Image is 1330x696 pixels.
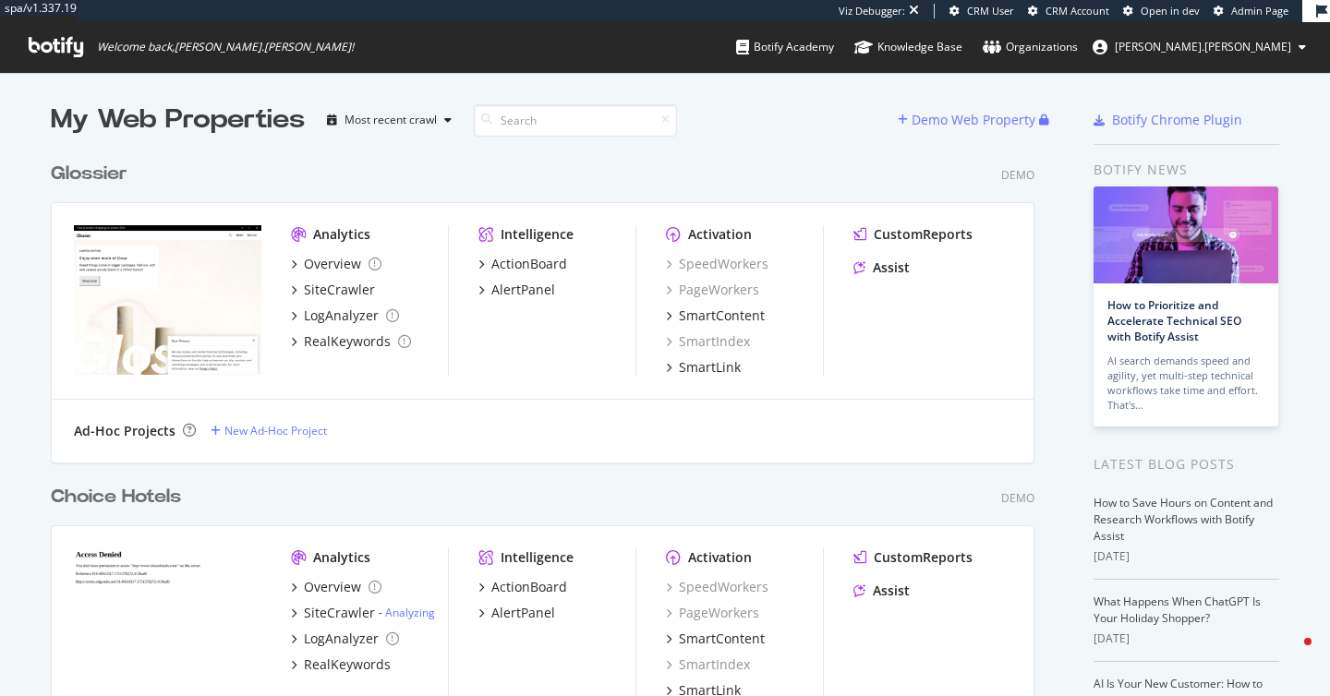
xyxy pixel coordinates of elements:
iframe: Intercom live chat [1267,633,1312,678]
span: Admin Page [1231,4,1288,18]
div: Organizations [983,38,1078,56]
a: RealKeywords [291,655,391,674]
span: CRM User [967,4,1014,18]
a: Botify Academy [736,22,834,72]
div: SmartContent [679,630,765,648]
div: Activation [688,548,752,567]
a: Organizations [983,22,1078,72]
a: What Happens When ChatGPT Is Your Holiday Shopper? [1094,594,1261,626]
div: Botify news [1094,160,1279,180]
a: LogAnalyzer [291,306,399,325]
div: LogAnalyzer [304,306,379,325]
a: Analyzing [385,605,435,620]
a: Assist [853,258,910,277]
a: SmartContent [666,306,765,325]
div: Analytics [313,225,370,244]
a: SmartIndex [666,332,750,351]
span: tyler.cohen [1115,39,1291,54]
a: Glossier [51,161,135,187]
button: [PERSON_NAME].[PERSON_NAME] [1078,32,1321,62]
a: PageWorkers [666,604,759,622]
a: How to Save Hours on Content and Research Workflows with Botify Assist [1094,495,1273,544]
a: Overview [291,578,381,596]
button: Most recent crawl [320,105,459,135]
a: Open in dev [1123,4,1200,18]
div: Overview [304,578,361,596]
a: CRM Account [1028,4,1109,18]
a: Demo Web Property [898,112,1039,127]
div: Analytics [313,548,370,567]
div: New Ad-Hoc Project [224,423,327,438]
div: My Web Properties [51,102,305,138]
div: AI search demands speed and agility, yet multi-step technical workflows take time and effort. Tha... [1107,354,1264,413]
a: AlertPanel [478,604,555,622]
a: PageWorkers [666,281,759,299]
div: CustomReports [874,225,973,244]
span: Welcome back, [PERSON_NAME].[PERSON_NAME] ! [97,40,354,54]
div: SiteCrawler [304,604,375,622]
div: Knowledge Base [854,38,962,56]
div: Demo [1001,167,1034,183]
a: SpeedWorkers [666,255,768,273]
div: SmartContent [679,306,765,325]
a: SmartContent [666,630,765,648]
a: SpeedWorkers [666,578,768,596]
img: How to Prioritize and Accelerate Technical SEO with Botify Assist [1094,186,1278,283]
a: How to Prioritize and Accelerate Technical SEO with Botify Assist [1107,297,1241,344]
div: [DATE] [1094,548,1279,565]
div: Glossier [51,161,127,187]
a: CustomReports [853,548,973,567]
div: RealKeywords [304,655,391,674]
div: Intelligence [501,548,574,567]
div: Overview [304,255,361,273]
div: ActionBoard [491,578,567,596]
button: Demo Web Property [898,105,1039,135]
div: Activation [688,225,752,244]
div: Viz Debugger: [839,4,905,18]
div: SmartLink [679,358,741,377]
div: Botify Chrome Plugin [1112,111,1242,129]
span: CRM Account [1046,4,1109,18]
div: ActionBoard [491,255,567,273]
a: Overview [291,255,381,273]
img: Glossier [74,225,261,375]
div: Most recent crawl [345,114,437,126]
div: [DATE] [1094,630,1279,647]
div: - [379,605,435,620]
a: RealKeywords [291,332,411,351]
a: SiteCrawler [291,281,375,299]
a: SmartLink [666,358,741,377]
a: Assist [853,582,910,600]
a: Botify Chrome Plugin [1094,111,1242,129]
a: SmartIndex [666,655,750,674]
div: Assist [873,582,910,600]
a: New Ad-Hoc Project [211,423,327,438]
div: CustomReports [874,548,973,567]
input: Search [474,104,677,137]
div: AlertPanel [491,604,555,622]
a: AlertPanel [478,281,555,299]
a: Choice Hotels [51,484,188,510]
div: Ad-Hoc Projects [74,422,175,440]
div: RealKeywords [304,332,391,351]
div: SiteCrawler [304,281,375,299]
a: Admin Page [1214,4,1288,18]
a: CustomReports [853,225,973,244]
div: AlertPanel [491,281,555,299]
div: Assist [873,258,910,277]
div: Latest Blog Posts [1094,454,1279,474]
div: Demo Web Property [912,111,1035,129]
a: LogAnalyzer [291,630,399,648]
div: Demo [1001,490,1034,506]
div: Choice Hotels [51,484,181,510]
span: Open in dev [1141,4,1200,18]
a: ActionBoard [478,255,567,273]
a: ActionBoard [478,578,567,596]
div: LogAnalyzer [304,630,379,648]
